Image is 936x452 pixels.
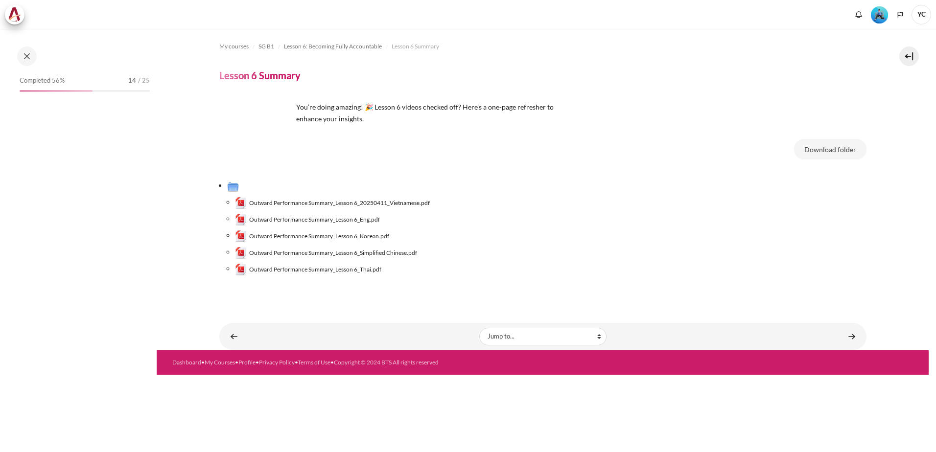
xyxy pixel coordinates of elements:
[235,214,380,226] a: Outward Performance Summary_Lesson 6_Eng.pdfOutward Performance Summary_Lesson 6_Eng.pdf
[258,42,274,51] span: SG B1
[238,359,256,366] a: Profile
[912,5,931,24] a: User menu
[235,247,418,259] a: Outward Performance Summary_Lesson 6_Simplified Chinese.pdfOutward Performance Summary_Lesson 6_S...
[296,103,554,123] span: You’re doing amazing! 🎉 Lesson 6 videos checked off? Here’s a one-page refresher to enhance your ...
[20,76,65,86] span: Completed 56%
[235,230,390,242] a: Outward Performance Summary_Lesson 6_Korean.pdfOutward Performance Summary_Lesson 6_Korean.pdf
[172,358,585,367] div: • • • • •
[258,41,274,52] a: SG B1
[249,249,417,257] span: Outward Performance Summary_Lesson 6_Simplified Chinese.pdf
[8,7,22,22] img: Architeck
[219,42,249,51] span: My courses
[172,359,201,366] a: Dashboard
[219,41,249,52] a: My courses
[249,215,380,224] span: Outward Performance Summary_Lesson 6_Eng.pdf
[224,327,244,346] a: ◄ Lesson 6 Videos (18 min.)
[138,76,150,86] span: / 25
[871,6,888,23] img: Level #3
[842,327,862,346] a: Time to Meet with and Brief Your Boss #1 ►
[392,41,439,52] a: Lesson 6 Summary
[259,359,295,366] a: Privacy Policy
[219,39,866,54] nav: Navigation bar
[235,230,247,242] img: Outward Performance Summary_Lesson 6_Korean.pdf
[851,7,866,22] div: Show notification window with no new notifications
[235,197,430,209] a: Outward Performance Summary_Lesson 6_20250411_Vietnamese.pdfOutward Performance Summary_Lesson 6_...
[334,359,439,366] a: Copyright © 2024 BTS All rights reserved
[249,232,389,241] span: Outward Performance Summary_Lesson 6_Korean.pdf
[284,42,382,51] span: Lesson 6: Becoming Fully Accountable
[235,214,247,226] img: Outward Performance Summary_Lesson 6_Eng.pdf
[128,76,136,86] span: 14
[235,264,247,275] img: Outward Performance Summary_Lesson 6_Thai.pdf
[235,247,247,259] img: Outward Performance Summary_Lesson 6_Simplified Chinese.pdf
[249,265,381,274] span: Outward Performance Summary_Lesson 6_Thai.pdf
[794,139,866,159] button: Download folder
[871,5,888,23] div: Level #3
[205,359,235,366] a: My Courses
[249,199,430,207] span: Outward Performance Summary_Lesson 6_20250411_Vietnamese.pdf
[298,359,330,366] a: Terms of Use
[219,69,301,82] h4: Lesson 6 Summary
[235,264,382,275] a: Outward Performance Summary_Lesson 6_Thai.pdfOutward Performance Summary_Lesson 6_Thai.pdf
[912,5,931,24] span: YC
[392,42,439,51] span: Lesson 6 Summary
[867,5,892,23] a: Level #3
[235,197,247,209] img: Outward Performance Summary_Lesson 6_20250411_Vietnamese.pdf
[284,41,382,52] a: Lesson 6: Becoming Fully Accountable
[893,7,908,22] button: Languages
[5,5,29,24] a: Architeck Architeck
[219,101,293,174] img: sfrf
[157,29,929,350] section: Content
